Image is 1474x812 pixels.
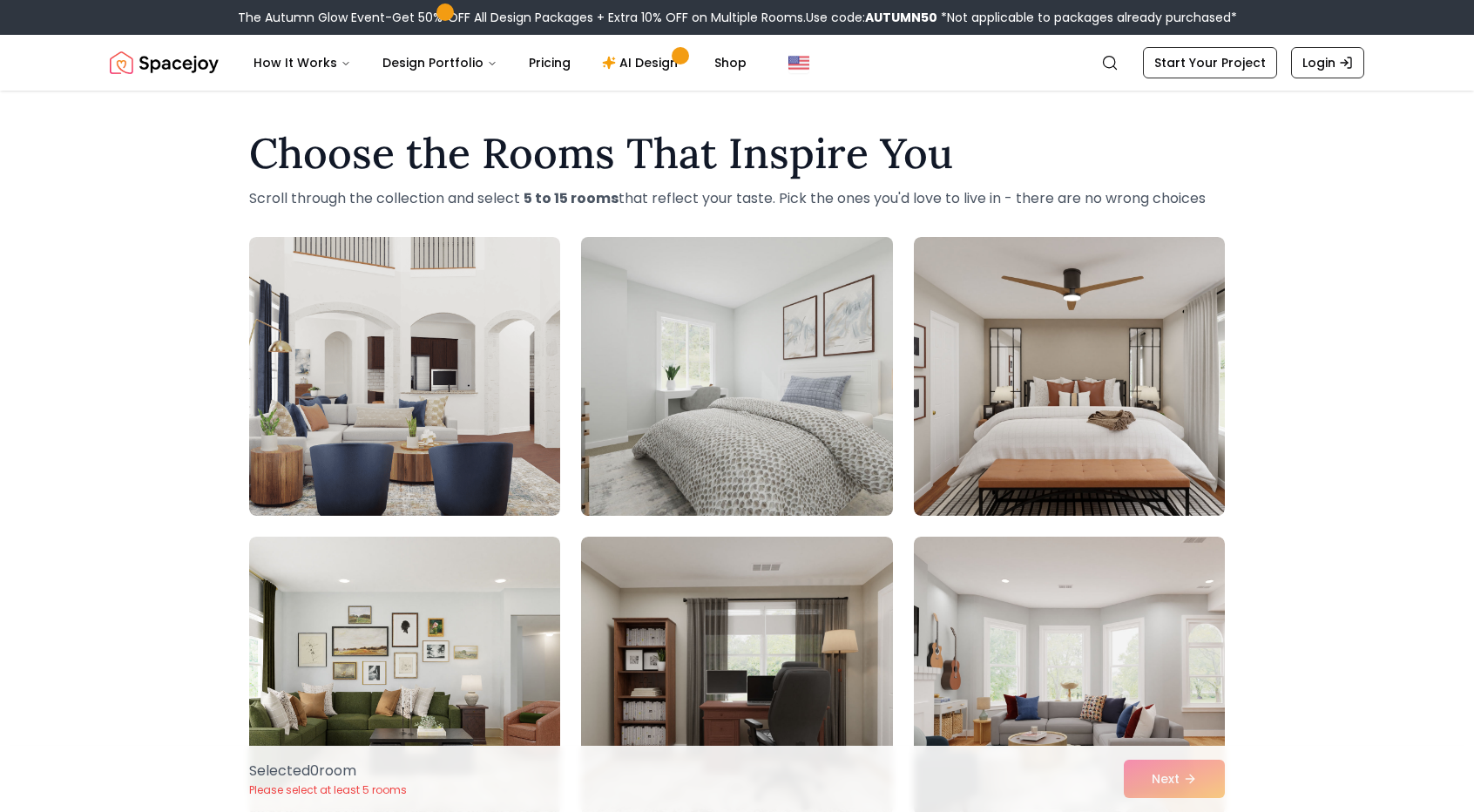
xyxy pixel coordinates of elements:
img: Room room-2 [573,230,900,523]
button: Design Portfolio [368,45,511,80]
h1: Choose the Rooms That Inspire You [249,132,1225,174]
img: Room room-3 [914,237,1225,516]
a: Shop [700,45,761,80]
strong: 5 to 15 rooms [524,188,619,208]
a: Login [1291,47,1364,78]
a: AI Design [588,45,697,80]
p: Selected 0 room [249,761,407,782]
nav: Global [110,35,1364,91]
span: *Not applicable to packages already purchased* [937,9,1237,26]
a: Start Your Project [1143,47,1277,78]
img: Spacejoy Logo [110,45,219,80]
img: United States [788,52,809,73]
p: Scroll through the collection and select that reflect your taste. Pick the ones you'd love to liv... [249,188,1225,209]
span: Use code: [806,9,937,26]
nav: Main [240,45,761,80]
div: The Autumn Glow Event-Get 50% OFF All Design Packages + Extra 10% OFF on Multiple Rooms. [238,9,1237,26]
p: Please select at least 5 rooms [249,783,407,797]
button: How It Works [240,45,365,80]
a: Spacejoy [110,45,219,80]
a: Pricing [515,45,585,80]
img: Room room-1 [249,237,560,516]
b: AUTUMN50 [865,9,937,26]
